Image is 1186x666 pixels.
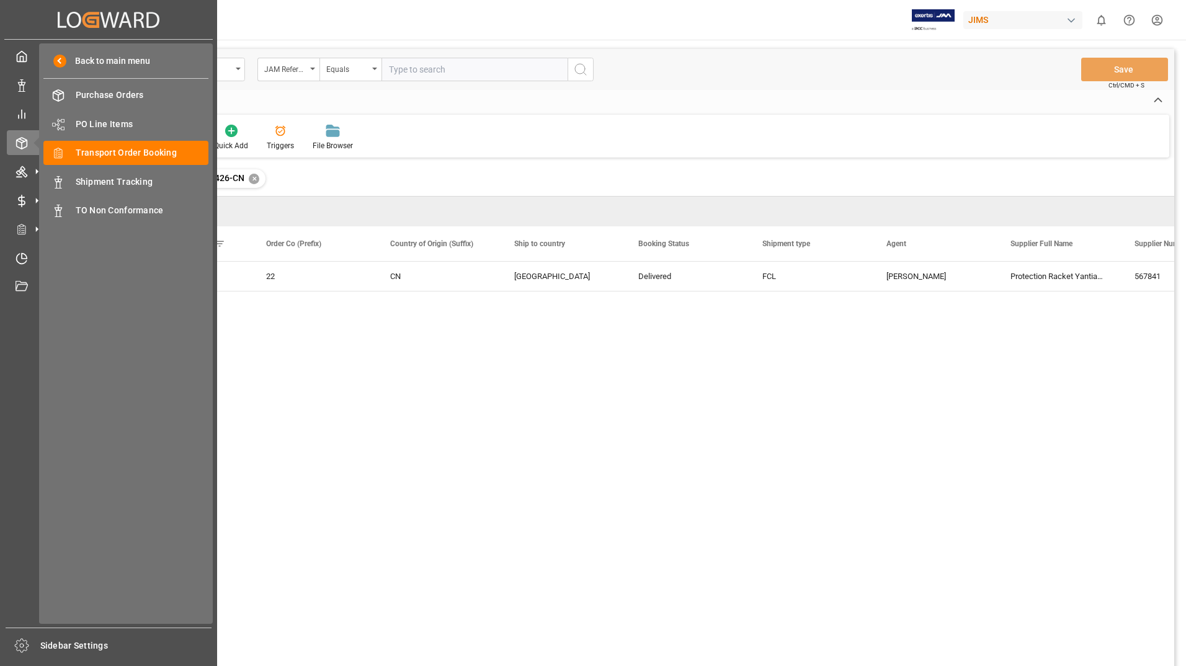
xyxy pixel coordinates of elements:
[76,146,209,159] span: Transport Order Booking
[381,58,568,81] input: Type to search
[192,173,244,183] span: 22-10426-CN
[762,239,810,248] span: Shipment type
[76,175,209,189] span: Shipment Tracking
[76,118,209,131] span: PO Line Items
[214,140,248,151] div: Quick Add
[762,262,857,291] div: FCL
[43,141,208,165] a: Transport Order Booking
[76,204,209,217] span: TO Non Conformance
[313,140,353,151] div: File Browser
[568,58,594,81] button: search button
[390,239,473,248] span: Country of Origin (Suffix)
[319,58,381,81] button: open menu
[390,262,484,291] div: CN
[1115,6,1143,34] button: Help Center
[264,61,306,75] div: JAM Reference Number
[43,169,208,193] a: Shipment Tracking
[326,61,368,75] div: Equals
[266,239,321,248] span: Order Co (Prefix)
[996,262,1120,291] div: Protection Racket Yantian- 212
[40,639,212,652] span: Sidebar Settings
[249,174,259,184] div: ✕
[43,198,208,223] a: TO Non Conformance
[886,262,981,291] div: [PERSON_NAME]
[266,262,360,291] div: 22
[514,262,609,291] div: [GEOGRAPHIC_DATA]
[7,73,210,97] a: Data Management
[514,239,565,248] span: Ship to country
[7,275,210,299] a: Document Management
[638,262,733,291] div: Delivered
[912,9,955,31] img: Exertis%20JAM%20-%20Email%20Logo.jpg_1722504956.jpg
[1087,6,1115,34] button: show 0 new notifications
[1108,81,1144,90] span: Ctrl/CMD + S
[1010,239,1072,248] span: Supplier Full Name
[66,55,150,68] span: Back to main menu
[43,83,208,107] a: Purchase Orders
[7,246,210,270] a: Timeslot Management V2
[963,11,1082,29] div: JIMS
[638,239,689,248] span: Booking Status
[76,89,209,102] span: Purchase Orders
[963,8,1087,32] button: JIMS
[886,239,906,248] span: Agent
[7,44,210,68] a: My Cockpit
[257,58,319,81] button: open menu
[7,102,210,126] a: My Reports
[267,140,294,151] div: Triggers
[1081,58,1168,81] button: Save
[43,112,208,136] a: PO Line Items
